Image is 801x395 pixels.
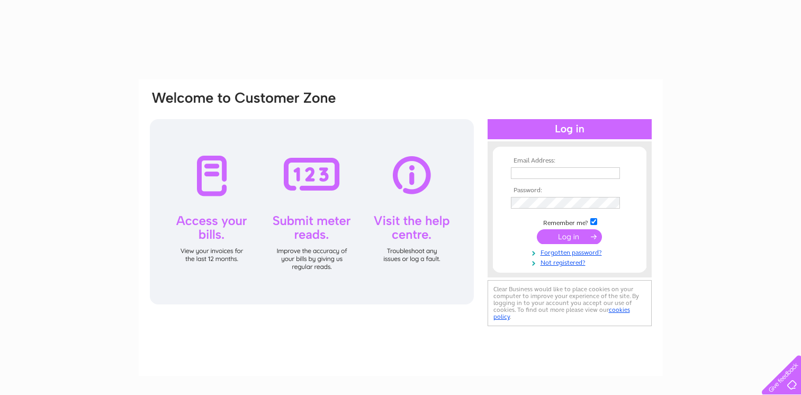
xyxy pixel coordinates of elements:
[488,280,652,326] div: Clear Business would like to place cookies on your computer to improve your experience of the sit...
[511,247,631,257] a: Forgotten password?
[508,157,631,165] th: Email Address:
[493,306,630,320] a: cookies policy
[511,257,631,267] a: Not registered?
[508,217,631,227] td: Remember me?
[508,187,631,194] th: Password:
[537,229,602,244] input: Submit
